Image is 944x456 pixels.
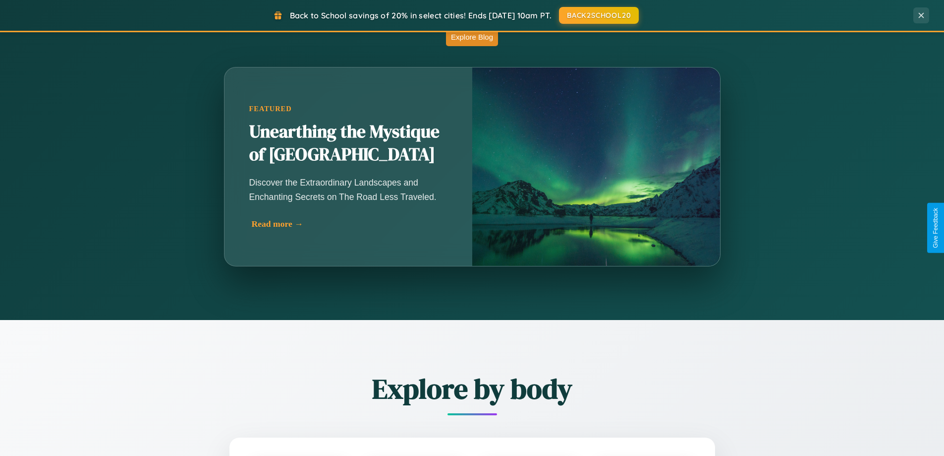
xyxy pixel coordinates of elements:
[252,219,450,229] div: Read more →
[559,7,639,24] button: BACK2SCHOOL20
[175,370,770,408] h2: Explore by body
[932,208,939,248] div: Give Feedback
[249,105,447,113] div: Featured
[249,121,447,166] h2: Unearthing the Mystique of [GEOGRAPHIC_DATA]
[290,10,552,20] span: Back to School savings of 20% in select cities! Ends [DATE] 10am PT.
[446,28,498,46] button: Explore Blog
[249,176,447,203] p: Discover the Extraordinary Landscapes and Enchanting Secrets on The Road Less Traveled.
